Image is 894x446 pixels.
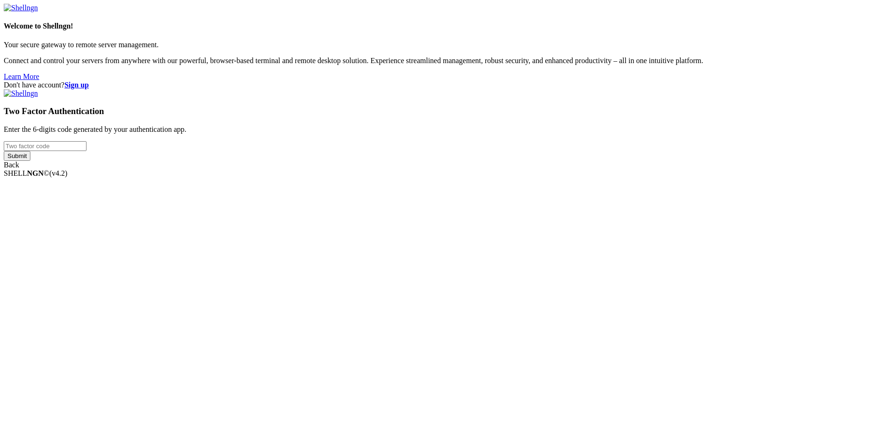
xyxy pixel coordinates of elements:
a: Learn More [4,72,39,80]
span: SHELL © [4,169,67,177]
a: Back [4,161,19,169]
span: 4.2.0 [50,169,68,177]
p: Enter the 6-digits code generated by your authentication app. [4,125,890,134]
div: Don't have account? [4,81,890,89]
img: Shellngn [4,4,38,12]
img: Shellngn [4,89,38,98]
input: Two factor code [4,141,87,151]
input: Submit [4,151,30,161]
h3: Two Factor Authentication [4,106,890,116]
b: NGN [27,169,44,177]
p: Connect and control your servers from anywhere with our powerful, browser-based terminal and remo... [4,57,890,65]
p: Your secure gateway to remote server management. [4,41,890,49]
a: Sign up [65,81,89,89]
h4: Welcome to Shellngn! [4,22,890,30]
